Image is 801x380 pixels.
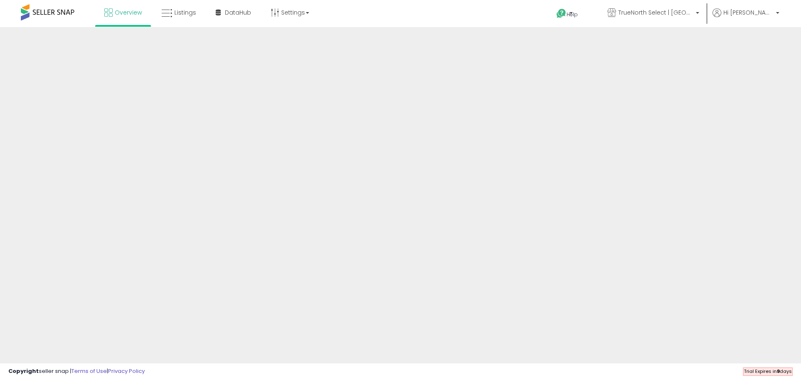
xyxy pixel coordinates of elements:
[777,368,780,375] b: 9
[556,8,567,19] i: Get Help
[174,8,196,17] span: Listings
[744,368,792,375] span: Trial Expires in days
[723,8,773,17] span: Hi [PERSON_NAME]
[713,8,779,27] a: Hi [PERSON_NAME]
[8,367,39,375] strong: Copyright
[550,2,594,27] a: Help
[225,8,251,17] span: DataHub
[108,367,145,375] a: Privacy Policy
[618,8,693,17] span: TrueNorth Select | [GEOGRAPHIC_DATA]
[115,8,142,17] span: Overview
[8,367,145,375] div: seller snap | |
[567,11,578,18] span: Help
[71,367,107,375] a: Terms of Use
